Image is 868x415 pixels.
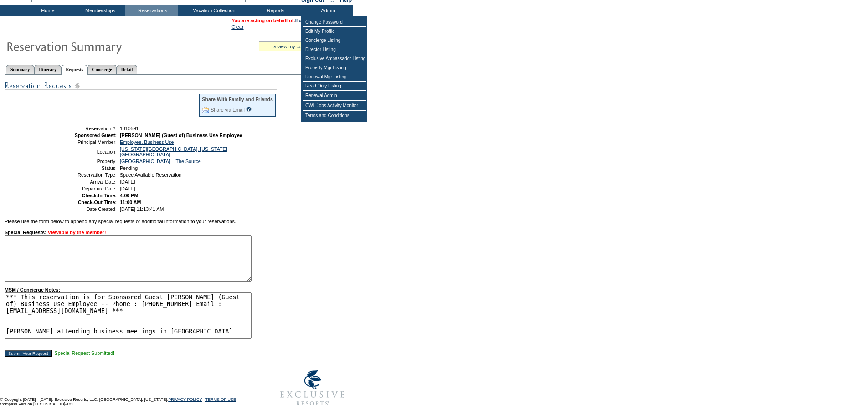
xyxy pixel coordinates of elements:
td: Concierge Listing [303,36,366,45]
td: Property: [51,159,117,164]
td: CWL Jobs Activity Monitor [303,101,366,110]
span: [DATE] [120,186,135,191]
a: Detail [117,65,138,74]
a: Clear [231,24,243,30]
td: Reports [248,5,301,16]
span: Please use the form below to append any special requests or additional information to your reserv... [5,219,236,224]
span: Space Available Reservation [120,172,181,178]
span: 11:00 AM [120,200,141,205]
td: Reservations [125,5,178,16]
a: PRIVACY POLICY [168,397,202,402]
td: Departure Date: [51,186,117,191]
td: Renewal Admin [303,91,366,100]
td: Director Listing [303,45,366,54]
a: Business Use Employee [295,18,351,23]
td: Terms and Conditions [303,111,366,120]
img: Exclusive Resorts [272,365,353,411]
input: What is this? [246,107,252,112]
td: Date Created: [51,206,117,212]
img: Special Requests [5,80,277,92]
td: Location: [51,146,117,157]
span: Special Request Submitted! [55,350,115,356]
td: Home [21,5,73,16]
td: Reservation Type: [51,172,117,178]
a: Requests [61,65,87,75]
a: » view my contract utilization [273,44,335,49]
td: Read Only Listing [303,82,366,91]
td: Exclusive Ambassador Listing [303,54,366,63]
input: Submit Your Request [5,350,52,357]
span: [DATE] 11:13:41 AM [120,206,164,212]
td: Renewal Mgr Listing [303,72,366,82]
a: [US_STATE][GEOGRAPHIC_DATA], [US_STATE][GEOGRAPHIC_DATA] [120,146,227,157]
a: [GEOGRAPHIC_DATA] [120,159,170,164]
span: [PERSON_NAME] (Guest of) Business Use Employee [120,133,242,138]
span: You are acting on behalf of: [231,18,351,23]
textarea: *** This reservation is for Sponsored Guest [PERSON_NAME] (Guest of) Business Use Employee -- Pho... [5,292,252,339]
strong: Check-In Time: [82,193,117,198]
a: Itinerary [34,65,61,74]
td: Vacation Collection [178,5,248,16]
td: Principal Member: [51,139,117,145]
span: 4:00 PM [120,193,138,198]
a: Employee, Business Use [120,139,174,145]
span: 1810591 [120,126,139,131]
span: [DATE] [120,179,135,184]
a: Summary [6,65,34,74]
strong: Sponsored Guest: [75,133,117,138]
div: Share With Family and Friends [202,97,273,102]
td: Admin [301,5,353,16]
td: Status: [51,165,117,171]
td: Change Password [303,18,366,27]
a: Share via Email [211,107,245,113]
a: TERMS OF USE [205,397,236,402]
strong: Check-Out Time: [78,200,117,205]
span: Pending [120,165,138,171]
td: Property Mgr Listing [303,63,366,72]
strong: MSM / Concierge Notes: [5,287,252,340]
td: Reservation #: [51,126,117,131]
a: Concierge [87,65,116,74]
a: The Source [176,159,201,164]
td: Edit My Profile [303,27,366,36]
td: Arrival Date: [51,179,117,184]
td: Memberships [73,5,125,16]
strong: Special Requests: [5,230,46,235]
img: Reservaton Summary [6,37,188,55]
span: Viewable by the member! [48,230,106,235]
